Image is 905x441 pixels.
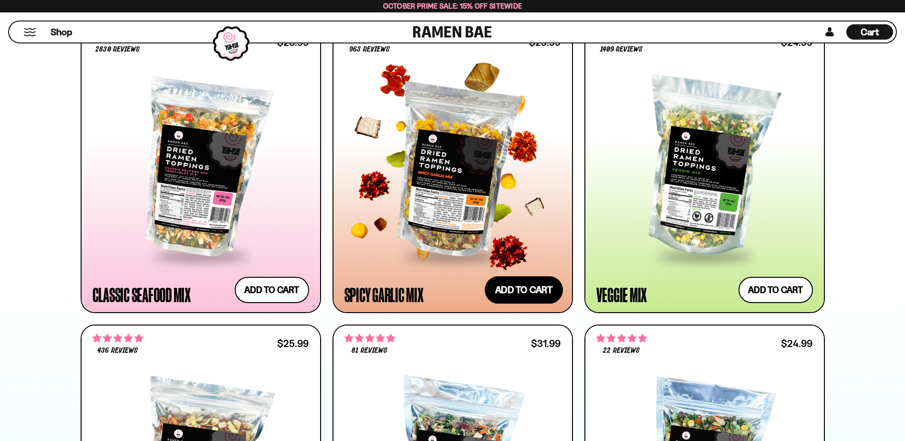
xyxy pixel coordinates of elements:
span: 22 reviews [603,347,639,355]
button: Mobile Menu Trigger [23,28,36,36]
div: Cart [846,21,893,42]
span: 4.83 stars [344,332,395,345]
span: 4.76 stars [93,332,143,345]
div: Veggie Mix [596,286,647,303]
button: Add to cart [235,277,309,303]
span: Shop [51,26,72,39]
div: $31.99 [531,339,561,348]
div: Spicy Garlic Mix [344,286,424,303]
a: 4.75 stars 963 reviews $25.99 Spicy Garlic Mix Add to cart [333,23,573,313]
button: Add to cart [485,276,563,304]
div: $25.99 [277,339,309,348]
span: Cart [861,26,879,38]
a: 4.68 stars 2830 reviews $26.99 Classic Seafood Mix Add to cart [81,23,321,313]
span: 436 reviews [97,347,137,355]
span: 81 reviews [352,347,387,355]
button: Add to cart [739,277,813,303]
div: Classic Seafood Mix [93,286,191,303]
div: $24.99 [781,339,812,348]
a: 4.76 stars 1409 reviews $24.99 Veggie Mix Add to cart [584,23,825,313]
a: Shop [51,24,72,40]
span: 4.82 stars [596,332,647,345]
span: October Prime Sale: 15% off Sitewide [383,1,522,10]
